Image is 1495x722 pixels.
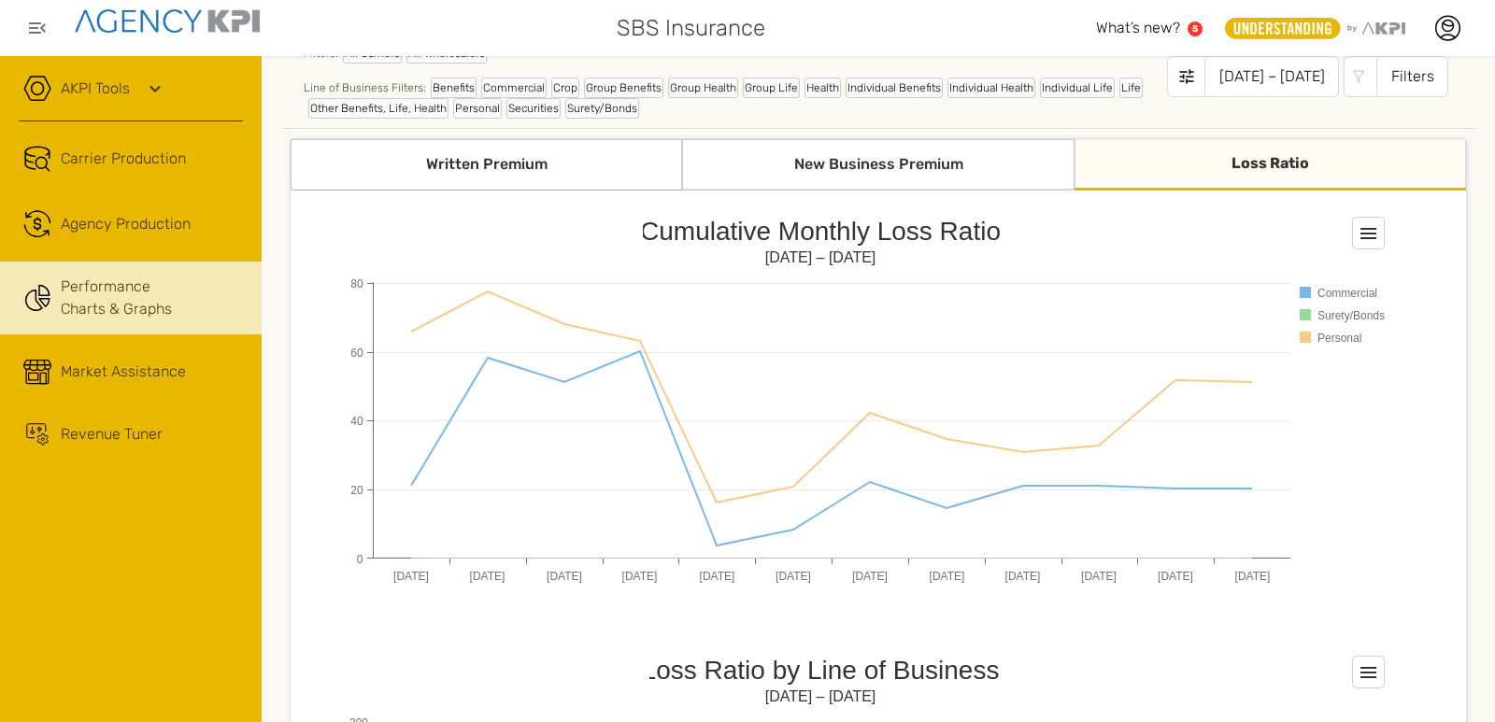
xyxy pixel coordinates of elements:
text: [DATE] [1005,570,1041,583]
div: Individual Life [1040,78,1115,98]
text: [DATE] [1081,570,1117,583]
text: 5 [1192,23,1198,34]
div: Health [804,78,841,98]
text: [DATE] [776,570,811,583]
div: [DATE] – [DATE] [1204,56,1339,97]
text: [DATE] [700,570,735,583]
text: 60 [350,347,363,360]
text: [DATE] [852,570,888,583]
text: 20 [350,484,363,497]
img: agencykpi-logo-550x69-2d9e3fa8.png [75,9,260,33]
text: 40 [350,415,363,428]
div: Commercial [481,78,547,98]
span: SBS Insurance [617,11,765,45]
text: 0 [357,553,363,566]
text: [DATE] [547,570,582,583]
span: Carrier Production [61,148,186,170]
div: Group Life [743,78,800,98]
text: [DATE] – [DATE] [765,688,876,704]
div: New Business Premium [682,139,1074,191]
div: Individual Health [947,78,1035,98]
div: Loss Ratio [1075,139,1466,191]
span: What’s new? [1096,19,1180,36]
text: 80 [350,277,363,290]
div: Personal [453,98,502,119]
div: Line of Business Filters: [304,78,1167,119]
div: Filters: [304,43,1167,73]
text: Loss Ratio by Line of Business [641,656,999,685]
text: Surety/Bonds [1317,309,1385,322]
div: Surety/Bonds [565,98,639,119]
text: [DATE] [1235,570,1271,583]
button: [DATE] – [DATE] [1167,56,1339,97]
span: Agency Production [61,213,191,235]
text: [DATE] [1158,570,1193,583]
a: 5 [1188,21,1203,36]
div: Group Benefits [584,78,663,98]
div: Individual Benefits [846,78,943,98]
a: AKPI Tools [61,78,130,100]
text: Cumulative Monthly Loss Ratio [640,217,1001,246]
text: [DATE] [393,570,429,583]
div: Securities [506,98,561,119]
div: Written Premium [291,139,682,191]
div: Filters [1376,56,1448,97]
text: [DATE] – [DATE] [765,249,876,265]
text: [DATE] [930,570,965,583]
div: Benefits [431,78,477,98]
span: Revenue Tuner [61,423,163,446]
span: Market Assistance [61,361,186,383]
div: Group Health [668,78,738,98]
text: [DATE] [470,570,505,583]
button: Filters [1344,56,1448,97]
text: Commercial [1317,287,1377,300]
text: Personal [1317,332,1361,345]
div: Life [1119,78,1143,98]
div: Other Benefits, Life, Health [308,98,448,119]
div: Crop [551,78,579,98]
text: [DATE] [622,570,658,583]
